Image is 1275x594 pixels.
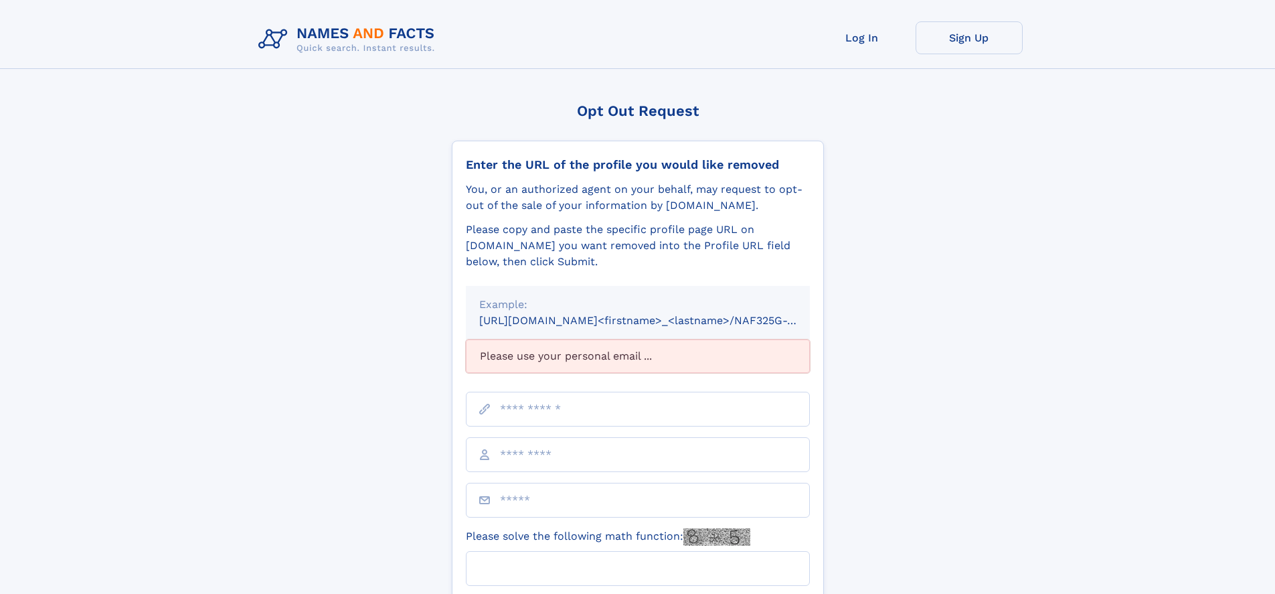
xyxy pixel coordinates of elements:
img: Logo Names and Facts [253,21,446,58]
small: [URL][DOMAIN_NAME]<firstname>_<lastname>/NAF325G-xxxxxxxx [479,314,835,327]
div: Please use your personal email ... [466,340,810,373]
a: Log In [809,21,916,54]
div: Example: [479,297,796,313]
div: You, or an authorized agent on your behalf, may request to opt-out of the sale of your informatio... [466,181,810,214]
a: Sign Up [916,21,1023,54]
label: Please solve the following math function: [466,528,750,546]
div: Opt Out Request [452,102,824,119]
div: Enter the URL of the profile you would like removed [466,157,810,172]
div: Please copy and paste the specific profile page URL on [DOMAIN_NAME] you want removed into the Pr... [466,222,810,270]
